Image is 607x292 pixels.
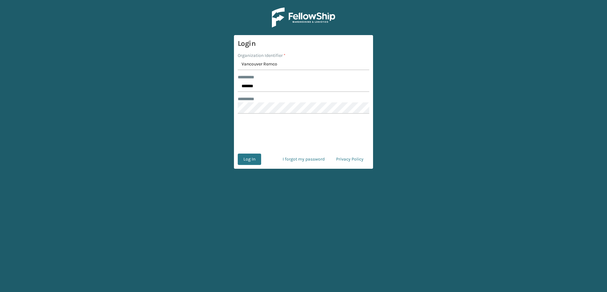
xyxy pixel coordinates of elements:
[238,52,285,59] label: Organization Identifier
[277,154,330,165] a: I forgot my password
[238,154,261,165] button: Log In
[272,8,335,27] img: Logo
[330,154,369,165] a: Privacy Policy
[255,121,352,146] iframe: reCAPTCHA
[238,39,369,48] h3: Login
